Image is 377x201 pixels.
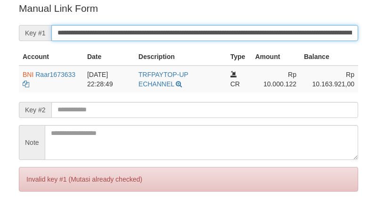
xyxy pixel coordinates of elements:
th: Type [227,48,252,66]
div: Invalid key #1 (Mutasi already checked) [19,167,358,192]
a: Raar1673633 [35,71,75,78]
a: TRFPAYTOP-UP ECHANNEL [139,71,188,88]
td: [DATE] 22:28:49 [83,66,135,92]
th: Amount [251,48,300,66]
th: Balance [300,48,358,66]
a: Copy Raar1673633 to clipboard [23,80,29,88]
p: Manual Link Form [19,1,358,15]
td: Rp 10.163.921,00 [300,66,358,92]
span: BNI [23,71,33,78]
span: Note [19,125,45,160]
span: Key #1 [19,25,51,41]
span: CR [230,80,240,88]
th: Date [83,48,135,66]
td: Rp 10.000.122 [251,66,300,92]
th: Account [19,48,83,66]
span: Key #2 [19,102,51,118]
th: Description [135,48,227,66]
